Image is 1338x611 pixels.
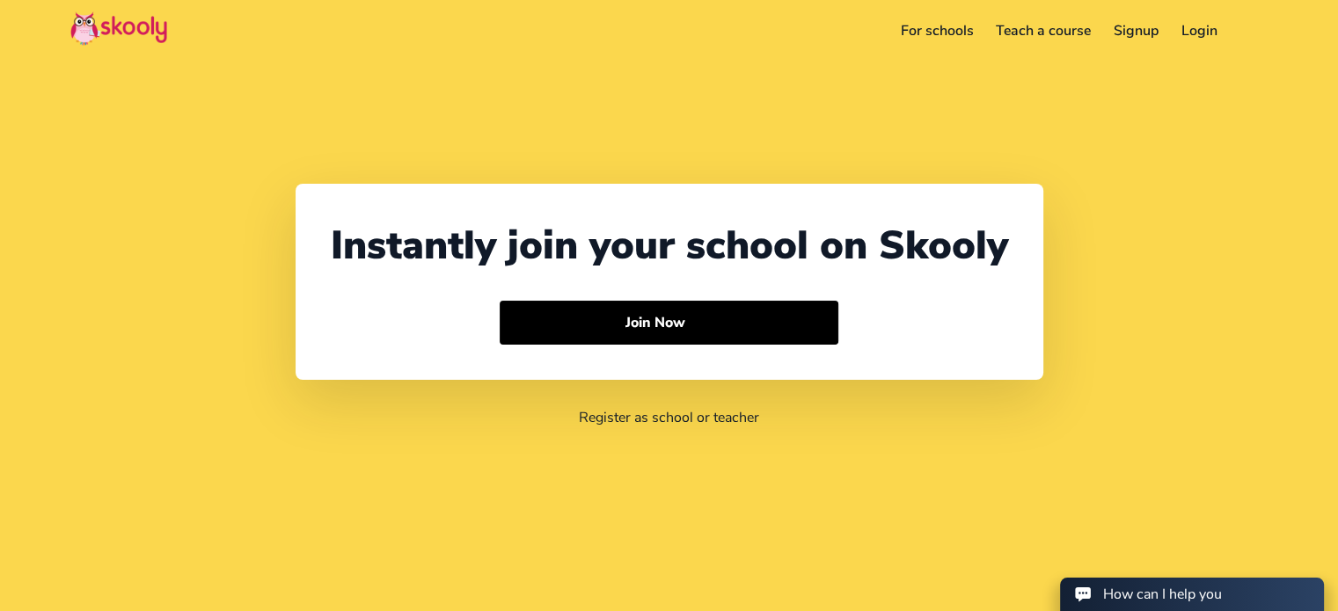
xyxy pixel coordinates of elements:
[1170,17,1229,45] a: Login
[500,301,838,345] button: Join Nowarrow forward outline
[694,314,713,332] ion-icon: arrow forward outline
[331,219,1008,273] div: Instantly join your school on Skooly
[579,408,759,427] a: Register as school or teacher
[70,11,167,46] img: Skooly
[889,17,985,45] a: For schools
[1102,17,1170,45] a: Signup
[984,17,1102,45] a: Teach a course
[1242,17,1268,46] button: menu outline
